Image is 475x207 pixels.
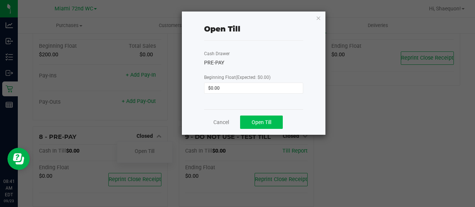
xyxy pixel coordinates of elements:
a: Cancel [213,118,229,126]
iframe: Resource center [7,148,30,170]
div: Open Till [204,23,240,34]
label: Cash Drawer [204,50,230,57]
span: Beginning Float [204,75,271,80]
span: (Expected: $0.00) [236,75,271,80]
div: PRE-PAY [204,59,303,67]
span: Open Till [252,119,271,125]
button: Open Till [240,116,283,129]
